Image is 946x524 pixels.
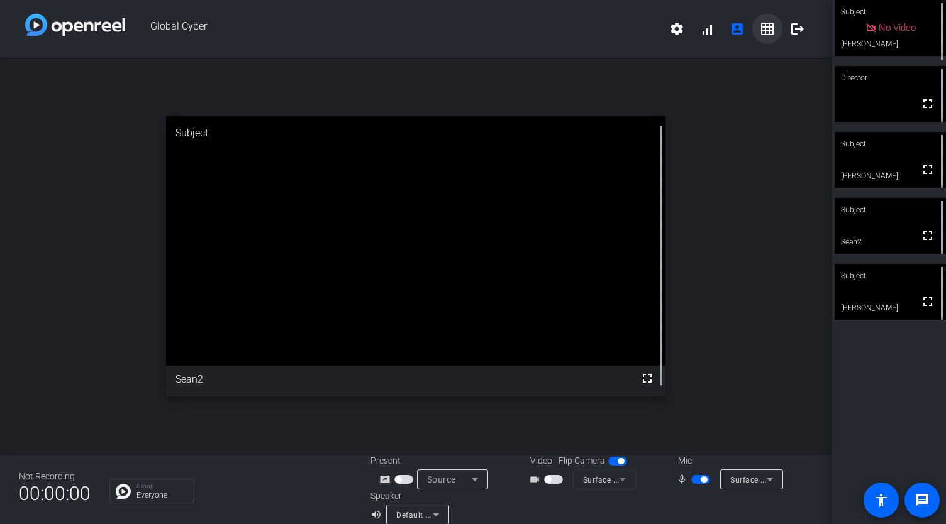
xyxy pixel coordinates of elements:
mat-icon: logout [790,21,805,36]
div: Subject [835,264,946,288]
div: Subject [835,132,946,156]
button: signal_cellular_alt [692,14,722,44]
mat-icon: fullscreen [640,371,655,386]
span: Global Cyber [125,14,662,44]
mat-icon: videocam_outline [529,472,544,487]
div: Not Recording [19,470,91,483]
mat-icon: message [915,493,930,508]
mat-icon: fullscreen [920,96,935,111]
mat-icon: settings [669,21,684,36]
mat-icon: fullscreen [920,294,935,309]
div: Speaker [370,489,446,503]
mat-icon: account_box [730,21,745,36]
mat-icon: screen_share_outline [379,472,394,487]
span: Video [530,454,552,467]
span: Default - SAMSUNG (2- HD Audio Driver for Display Audio) [396,510,609,520]
p: Group [136,483,187,489]
mat-icon: mic_none [676,472,691,487]
div: Present [370,454,496,467]
mat-icon: accessibility [874,493,889,508]
span: Source [427,474,456,484]
div: Director [835,66,946,90]
p: Everyone [136,491,187,499]
mat-icon: grid_on [760,21,775,36]
span: No Video [879,22,916,33]
mat-icon: fullscreen [920,162,935,177]
mat-icon: fullscreen [920,228,935,243]
img: Chat Icon [116,484,131,499]
mat-icon: volume_up [370,507,386,522]
div: Subject [835,198,946,222]
div: Mic [665,454,791,467]
span: 00:00:00 [19,478,91,509]
span: Flip Camera [559,454,605,467]
img: white-gradient.svg [25,14,125,36]
div: Subject [166,116,665,150]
